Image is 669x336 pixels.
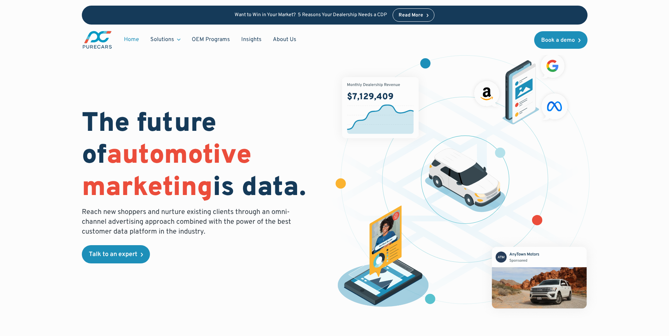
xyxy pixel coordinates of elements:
a: Home [118,33,145,46]
div: Book a demo [541,38,575,43]
div: Read More [399,13,423,18]
a: main [82,30,113,49]
img: persona of a buyer [331,206,436,310]
div: Solutions [150,36,174,43]
div: Solutions [145,33,186,46]
a: OEM Programs [186,33,236,46]
p: Reach new shoppers and nurture existing clients through an omni-channel advertising approach comb... [82,207,295,237]
a: Talk to an expert [82,245,150,263]
span: automotive marketing [82,139,251,205]
img: ads on social media and advertising partners [471,51,571,125]
img: mockup of facebook post [479,234,600,321]
h1: The future of is data. [82,108,326,204]
a: Book a demo [534,31,588,49]
a: Read More [393,8,435,22]
p: Want to Win in Your Market? 5 Reasons Your Dealership Needs a CDP [235,12,387,18]
img: purecars logo [82,30,113,49]
a: Insights [236,33,267,46]
img: chart showing monthly dealership revenue of $7m [342,77,419,138]
div: Talk to an expert [89,251,137,258]
img: illustration of a vehicle [425,148,506,212]
a: About Us [267,33,302,46]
